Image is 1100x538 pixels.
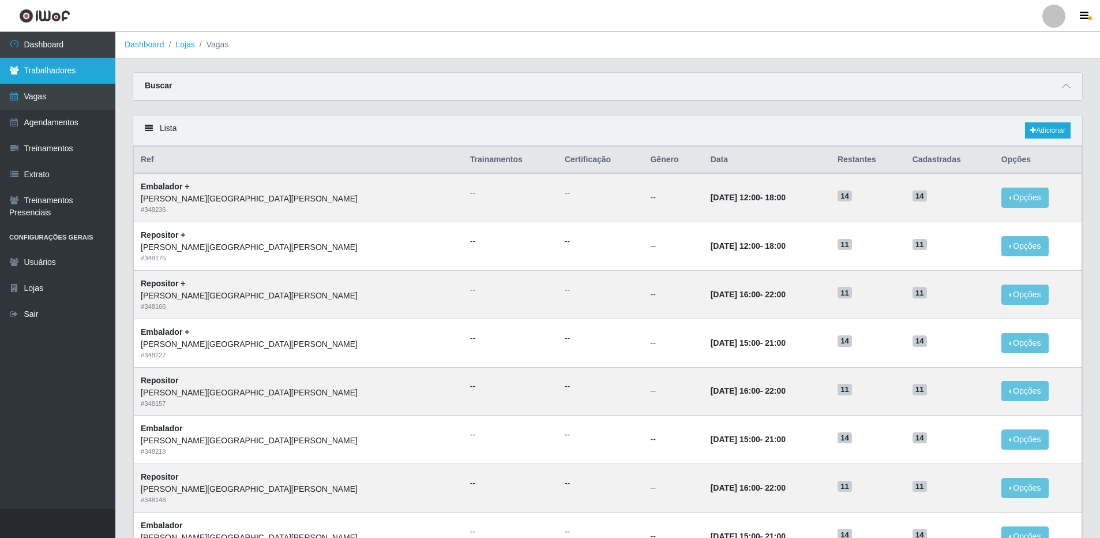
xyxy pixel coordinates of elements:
time: 22:00 [765,290,786,299]
th: Restantes [831,147,906,174]
span: 14 [913,432,927,444]
strong: Embalador [141,424,182,433]
ul: -- [470,187,551,199]
a: Lojas [175,40,194,49]
div: # 348218 [141,447,456,457]
button: Opções [1001,429,1049,450]
div: [PERSON_NAME][GEOGRAPHIC_DATA][PERSON_NAME] [141,193,456,205]
td: -- [643,416,703,464]
time: [DATE] 15:00 [711,338,760,348]
th: Gênero [643,147,703,174]
strong: - [711,290,786,299]
time: 21:00 [765,435,786,444]
span: 14 [838,190,852,202]
td: -- [643,222,703,271]
ul: -- [470,526,551,538]
div: [PERSON_NAME][GEOGRAPHIC_DATA][PERSON_NAME] [141,387,456,399]
ul: -- [565,332,637,345]
nav: breadcrumb [115,32,1100,58]
div: # 348227 [141,350,456,360]
ul: -- [470,332,551,345]
ul: -- [565,526,637,538]
span: 14 [838,335,852,347]
time: 18:00 [765,241,786,251]
strong: Buscar [145,81,172,90]
ul: -- [565,236,637,248]
th: Data [704,147,831,174]
img: CoreUI Logo [19,9,70,23]
strong: - [711,338,786,348]
div: # 348157 [141,399,456,409]
div: # 348166 [141,302,456,312]
strong: Repositor [141,472,178,481]
button: Opções [1001,333,1049,353]
span: 11 [838,384,852,395]
strong: Repositor + [141,230,185,240]
button: Opções [1001,188,1049,208]
strong: Repositor [141,376,178,385]
span: 11 [838,481,852,492]
div: # 348148 [141,495,456,505]
strong: - [711,435,786,444]
strong: Embalador + [141,182,189,191]
ul: -- [565,187,637,199]
div: Lista [133,115,1082,146]
button: Opções [1001,285,1049,305]
a: Dashboard [125,40,164,49]
div: [PERSON_NAME][GEOGRAPHIC_DATA][PERSON_NAME] [141,483,456,495]
div: [PERSON_NAME][GEOGRAPHIC_DATA][PERSON_NAME] [141,338,456,350]
div: [PERSON_NAME][GEOGRAPHIC_DATA][PERSON_NAME] [141,290,456,302]
strong: - [711,241,786,251]
ul: -- [470,429,551,441]
button: Opções [1001,478,1049,498]
th: Ref [134,147,463,174]
ul: -- [565,429,637,441]
button: Opções [1001,236,1049,256]
time: [DATE] 15:00 [711,435,760,444]
ul: -- [470,284,551,296]
li: Vagas [195,39,229,51]
span: 14 [913,190,927,202]
div: # 348175 [141,253,456,263]
th: Opções [994,147,1082,174]
th: Trainamentos [463,147,558,174]
td: -- [643,319,703,367]
ul: -- [470,477,551,490]
time: [DATE] 16:00 [711,386,760,395]
span: 11 [838,239,852,251]
ul: -- [470,380,551,393]
span: 11 [913,239,927,251]
th: Certificação [558,147,644,174]
time: [DATE] 12:00 [711,193,760,202]
div: [PERSON_NAME][GEOGRAPHIC_DATA][PERSON_NAME] [141,435,456,447]
span: 11 [913,481,927,492]
span: 11 [838,287,852,298]
ul: -- [470,236,551,248]
div: [PERSON_NAME][GEOGRAPHIC_DATA][PERSON_NAME] [141,241,456,253]
span: 14 [913,335,927,347]
ul: -- [565,477,637,490]
button: Opções [1001,381,1049,401]
time: 18:00 [765,193,786,202]
strong: - [711,483,786,492]
strong: Embalador + [141,327,189,337]
strong: - [711,193,786,202]
span: 11 [913,287,927,298]
span: 14 [838,432,852,444]
a: Adicionar [1025,122,1071,139]
time: 22:00 [765,483,786,492]
td: -- [643,367,703,416]
th: Cadastradas [906,147,994,174]
div: # 348236 [141,205,456,215]
td: -- [643,173,703,222]
time: [DATE] 16:00 [711,290,760,299]
time: 22:00 [765,386,786,395]
strong: Repositor + [141,279,185,288]
span: 11 [913,384,927,395]
strong: - [711,386,786,395]
time: 21:00 [765,338,786,348]
ul: -- [565,380,637,393]
ul: -- [565,284,637,296]
time: [DATE] 12:00 [711,241,760,251]
time: [DATE] 16:00 [711,483,760,492]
